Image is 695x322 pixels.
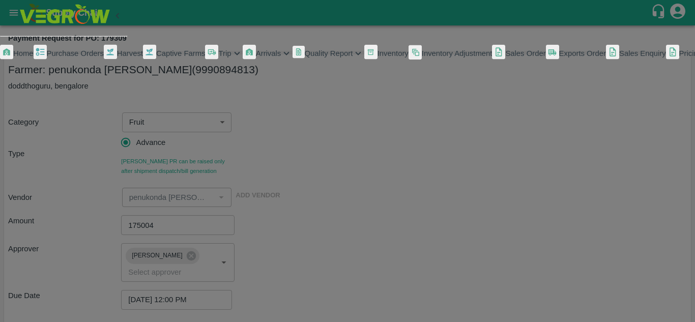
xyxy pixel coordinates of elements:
[143,44,156,60] img: harvest
[117,49,143,57] span: Harvest
[205,45,218,60] img: delivery
[243,45,256,60] img: whArrival
[243,45,293,63] div: whArrivalArrivals
[218,49,231,57] span: Trip
[505,49,545,57] span: Sales Order
[205,45,242,63] div: deliveryTrip
[34,45,104,63] a: recieptPurchase Orders
[47,49,104,57] span: Purchase Orders
[606,45,619,60] img: sales
[546,45,559,60] img: shipments
[13,49,34,57] span: Home
[104,44,117,60] img: harvest
[409,45,493,63] a: inventoryInventory Adjustment
[34,45,47,60] img: reciept
[364,45,409,63] a: whInventoryInventory
[143,44,206,63] a: harvestCaptive Farms
[364,45,378,60] img: whInventory
[104,44,143,63] a: harvestHarvest
[256,49,281,57] span: Arrivals
[293,46,364,62] div: qualityReportQuality Report
[409,45,422,60] img: inventory
[546,45,606,63] a: shipmentsExports Order
[492,45,505,60] img: sales
[378,49,409,57] span: Inventory
[666,45,679,60] img: sales
[606,45,666,63] a: salesSales Enquiry
[156,49,206,57] span: Captive Farms
[305,49,353,57] span: Quality Report
[492,45,545,63] a: salesSales Order
[619,49,666,57] span: Sales Enquiry
[559,49,606,57] span: Exports Order
[293,46,305,58] img: qualityReport
[422,49,493,57] span: Inventory Adjustment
